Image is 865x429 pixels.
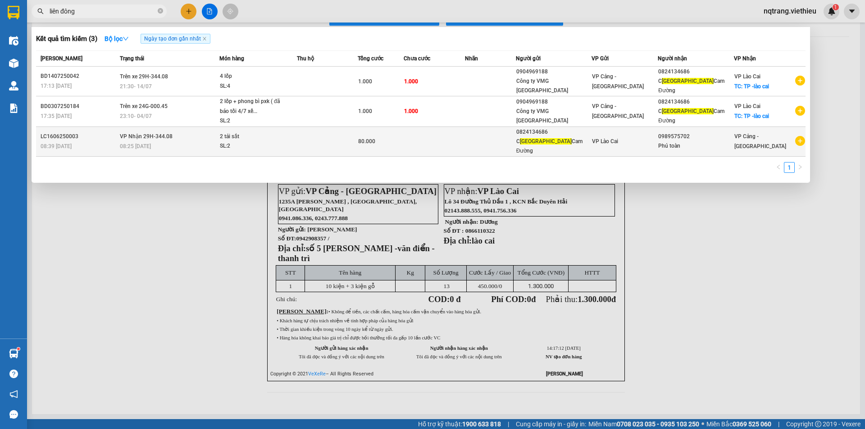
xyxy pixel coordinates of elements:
[41,83,72,89] span: 17:13 [DATE]
[404,108,418,114] span: 1.000
[662,78,714,84] span: [GEOGRAPHIC_DATA]
[592,103,644,119] span: VP Cảng - [GEOGRAPHIC_DATA]
[105,35,129,42] strong: Bộ lọc
[120,133,173,140] span: VP Nhận 29H-344.08
[658,77,733,95] div: C Cam Đường
[220,116,287,126] div: SL: 2
[9,81,18,90] img: warehouse-icon
[658,107,733,126] div: C Cam Đường
[9,410,18,419] span: message
[220,81,287,91] div: SL: 4
[9,370,18,378] span: question-circle
[734,55,756,62] span: VP Nhận
[516,137,591,156] div: C Cam Đường
[516,107,591,126] div: Công ty VMG [GEOGRAPHIC_DATA]
[37,8,44,14] span: search
[9,390,18,398] span: notification
[797,164,803,170] span: right
[41,143,72,149] span: 08:39 [DATE]
[658,67,733,77] div: 0824134686
[795,136,805,146] span: plus-circle
[41,7,85,27] strong: VIỆT HIẾU LOGISTIC
[120,143,151,149] span: 08:25 [DATE]
[220,72,287,81] div: 4 lốp
[220,141,287,151] div: SL: 2
[404,55,430,62] span: Chưa cước
[773,162,784,173] li: Previous Page
[784,162,795,173] li: 1
[9,349,18,358] img: warehouse-icon
[41,55,82,62] span: [PERSON_NAME]
[9,104,18,113] img: solution-icon
[40,28,86,48] strong: PHIẾU GỬI HÀNG
[592,138,618,145] span: VP Lào Cai
[297,55,314,62] span: Thu hộ
[776,164,781,170] span: left
[120,103,168,109] span: Trên xe 24G-000.45
[39,50,77,63] strong: TĐ chuyển phát:
[48,57,87,71] strong: 02143888555, 0243777888
[358,138,375,145] span: 80.000
[516,77,591,95] div: Công ty VMG [GEOGRAPHIC_DATA]
[795,76,805,86] span: plus-circle
[9,59,18,68] img: warehouse-icon
[41,132,117,141] div: LC1606250003
[734,113,769,119] span: TC: TP -lào cai
[120,113,152,119] span: 23:10 - 04/07
[795,162,806,173] button: right
[784,163,794,172] a: 1
[795,106,805,116] span: plus-circle
[50,6,156,16] input: Tìm tên, số ĐT hoặc mã đơn
[465,55,478,62] span: Nhãn
[773,162,784,173] button: left
[658,132,733,141] div: 0989575702
[734,133,786,149] span: VP Cảng - [GEOGRAPHIC_DATA]
[220,132,287,142] div: 2 tải sắt
[516,67,591,77] div: 0904969188
[41,72,117,81] div: BD1407250042
[120,83,152,90] span: 21:30 - 14/07
[734,83,769,90] span: TC: TP -lào cai
[158,7,163,16] span: close-circle
[141,34,210,44] span: Ngày tạo đơn gần nhất
[404,78,418,85] span: 1.000
[358,78,372,85] span: 1.000
[202,36,207,41] span: close
[516,97,591,107] div: 0904969188
[734,73,760,80] span: VP Lào Cai
[658,141,733,151] div: Phú toàn
[88,52,141,62] span: LC1208250096
[36,34,97,44] h3: Kết quả tìm kiếm ( 3 )
[592,73,644,90] span: VP Cảng - [GEOGRAPHIC_DATA]
[219,55,244,62] span: Món hàng
[158,8,163,14] span: close-circle
[97,32,136,46] button: Bộ lọcdown
[8,6,19,19] img: logo-vxr
[662,108,714,114] span: [GEOGRAPHIC_DATA]
[41,102,117,111] div: BD0307250184
[120,55,144,62] span: Trạng thái
[658,97,733,107] div: 0824134686
[17,348,20,350] sup: 1
[516,55,541,62] span: Người gửi
[520,138,572,145] span: [GEOGRAPHIC_DATA]
[120,73,168,80] span: Trên xe 29H-344.08
[658,55,687,62] span: Người nhận
[123,36,129,42] span: down
[41,113,72,119] span: 17:35 [DATE]
[358,55,383,62] span: Tổng cước
[9,36,18,45] img: warehouse-icon
[358,108,372,114] span: 1.000
[734,103,760,109] span: VP Lào Cai
[220,97,287,116] div: 2 lốp + phong bì pxk ( đã báo tối 4/7 xế...
[795,162,806,173] li: Next Page
[592,55,609,62] span: VP Gửi
[3,27,38,62] img: logo
[516,127,591,137] div: 0824134686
